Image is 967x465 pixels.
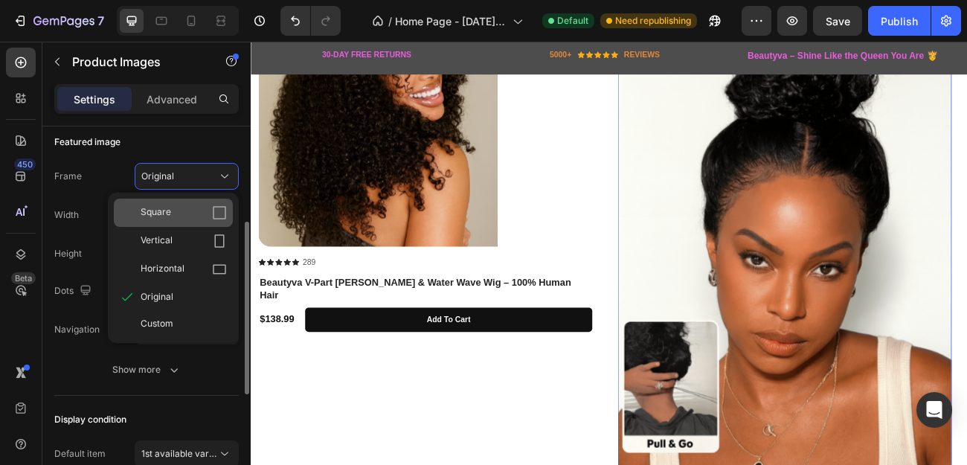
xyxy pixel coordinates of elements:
[868,6,931,36] button: Publish
[74,92,115,107] p: Settings
[9,292,425,326] h1: Beautyva V-Part [PERSON_NAME] & Water Wave Wig – 100% Human Hair
[826,15,850,28] span: Save
[67,331,425,362] button: Add to Cart
[64,269,80,281] p: 289
[54,356,239,383] button: Show more
[147,92,197,107] p: Advanced
[388,13,392,29] span: /
[465,10,510,23] p: REVIEWS
[280,6,341,36] div: Undo/Redo
[141,205,171,220] span: Square
[395,13,507,29] span: Home Page - [DATE] 15:45:20
[6,6,111,36] button: 7
[141,448,225,459] span: 1st available variant
[372,10,399,23] p: 5000+
[54,170,82,183] label: Frame
[219,340,273,353] div: Add to Cart
[9,337,55,356] div: $138.99
[112,362,181,377] div: Show more
[14,158,36,170] div: 450
[72,53,199,71] p: Product Images
[617,9,858,27] h2: Beautyva – Shine Like the Queen You Are 👸
[813,6,862,36] button: Save
[141,234,173,248] span: Vertical
[54,281,94,301] div: Dots
[54,447,106,461] div: Default item
[135,163,239,190] button: Original
[97,12,104,30] p: 7
[54,208,79,222] label: Width
[54,135,121,149] div: Featured image
[54,323,100,336] div: Navigation
[141,290,173,304] span: Original
[54,247,82,260] label: Height
[916,392,952,428] div: Open Intercom Messenger
[54,413,126,426] div: Display condition
[615,14,691,28] span: Need republishing
[141,262,184,277] span: Horizontal
[11,272,36,284] div: Beta
[251,42,967,465] iframe: Design area
[141,170,174,183] span: Original
[557,14,588,28] span: Default
[87,9,202,25] h2: 30-DAY FREE RETURNS
[881,13,918,29] div: Publish
[141,317,173,330] span: Custom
